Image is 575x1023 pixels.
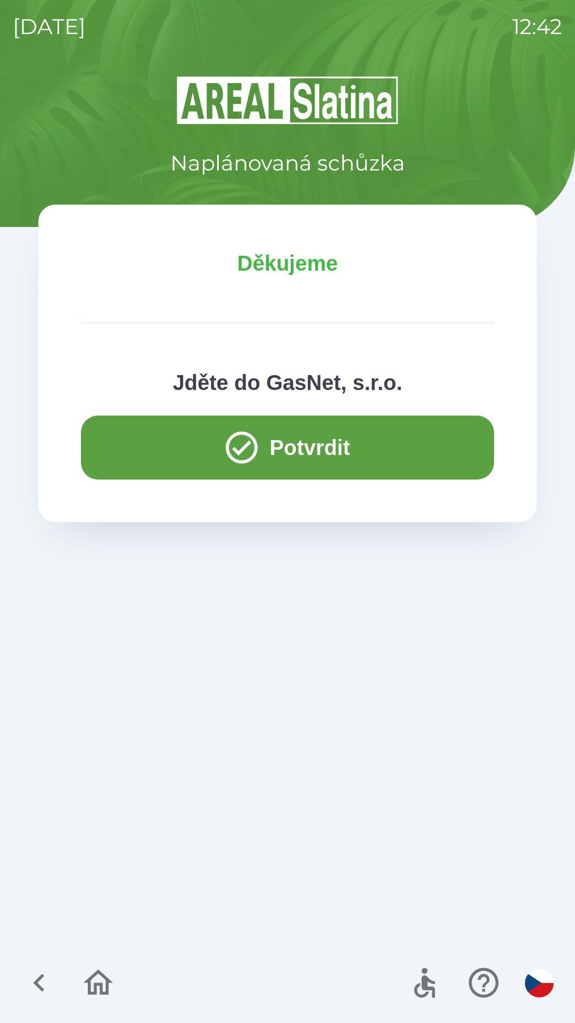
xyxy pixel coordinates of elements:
[81,247,494,279] p: Děkujeme
[81,367,494,399] p: Jděte do GasNet, s.r.o.
[170,147,405,179] p: Naplánovaná schůzka
[13,11,86,43] p: [DATE]
[38,75,537,126] img: Logo
[525,969,554,997] img: cs flag
[512,11,562,43] p: 12:42
[81,416,494,480] button: Potvrdit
